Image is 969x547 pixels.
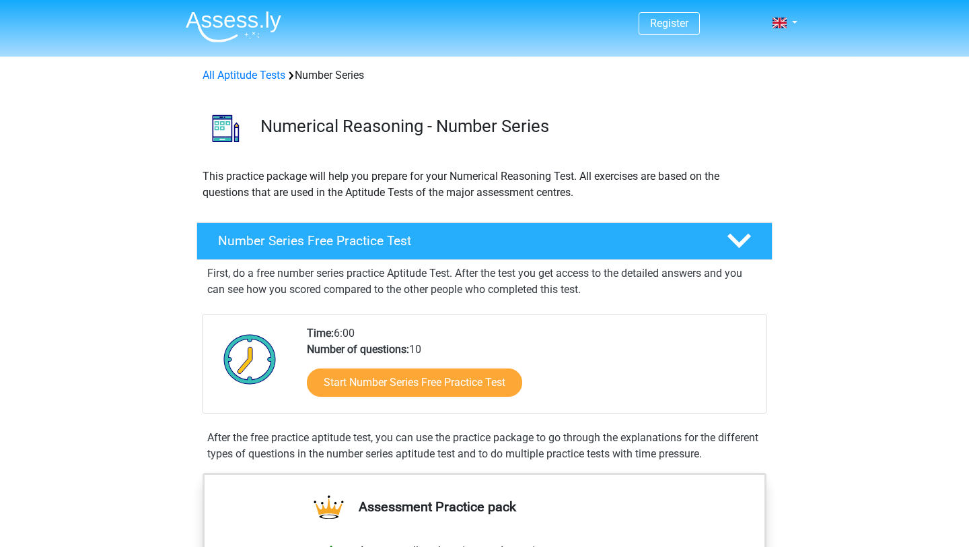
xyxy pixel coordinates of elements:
[186,11,281,42] img: Assessly
[307,327,334,340] b: Time:
[191,222,778,260] a: Number Series Free Practice Test
[297,325,766,413] div: 6:00 10
[203,69,285,82] a: All Aptitude Tests
[260,116,762,137] h3: Numerical Reasoning - Number Series
[650,17,688,30] a: Register
[216,325,284,393] img: Clock
[207,265,762,298] p: First, do a free number series practice Aptitude Test. After the test you get access to the detai...
[307,368,522,397] a: Start Number Series Free Practice Test
[218,233,705,249] h4: Number Series Free Practice Test
[202,430,767,462] div: After the free practice aptitude test, you can use the practice package to go through the explana...
[203,168,766,201] p: This practice package will help you prepare for your Numerical Reasoning Test. All exercises are ...
[197,100,254,157] img: number series
[197,67,772,84] div: Number Series
[307,343,409,356] b: Number of questions:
